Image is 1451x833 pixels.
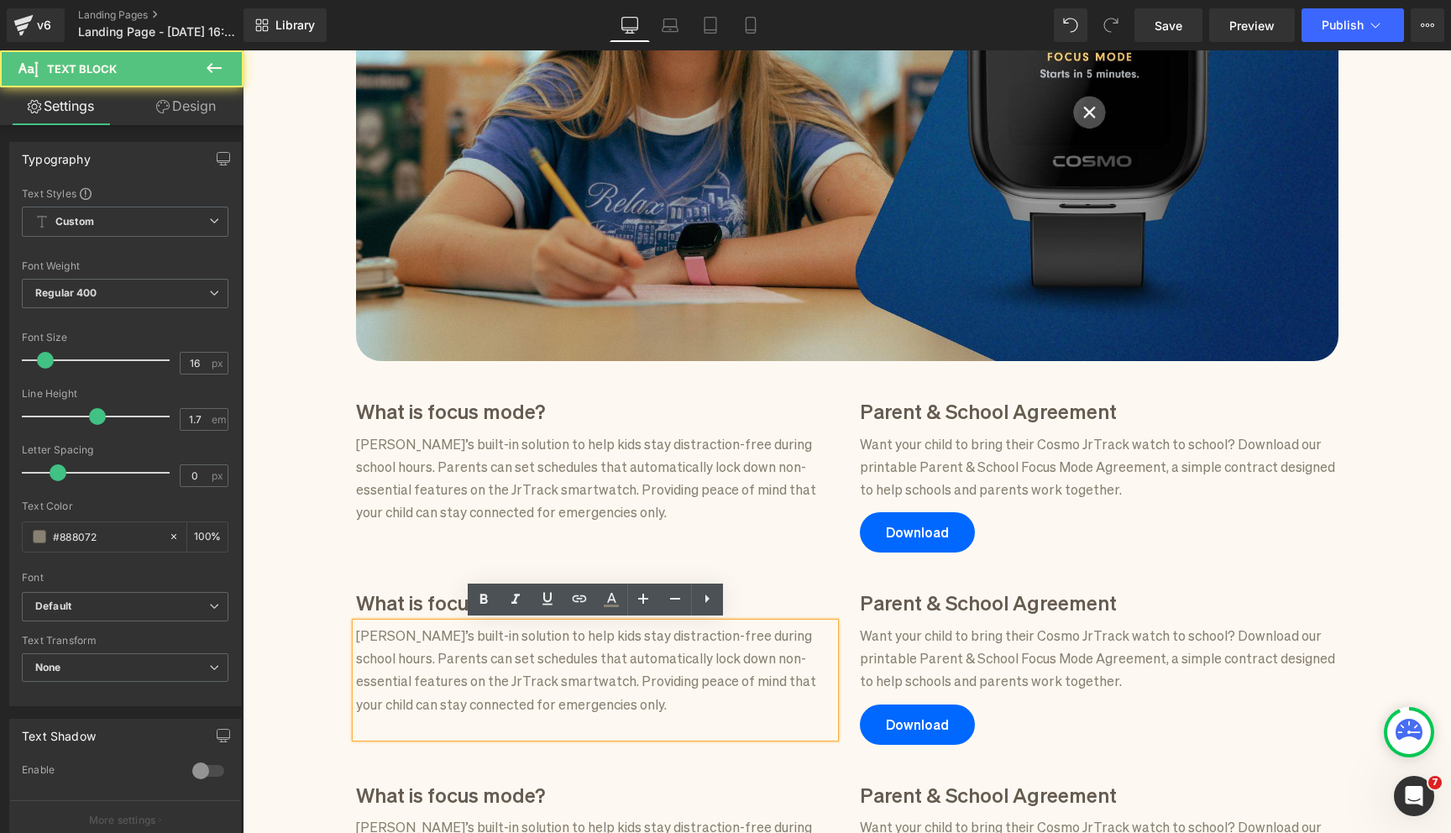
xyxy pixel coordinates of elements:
a: Design [125,87,247,125]
a: Download [617,462,732,502]
b: Custom [55,215,94,229]
span: Text Block [47,62,117,76]
p: Want your child to bring their Cosmo JrTrack watch to school? Download our printable Parent & Sch... [617,573,1096,642]
p: Want your child to bring their Cosmo JrTrack watch to school? Download our printable Parent & Sch... [617,381,1096,450]
div: Font [22,572,228,584]
div: Font Weight [22,260,228,272]
div: Text Transform [22,635,228,647]
span: Download [643,663,706,684]
div: Font Size [22,332,228,343]
a: v6 [7,8,65,42]
span: Download [643,471,706,491]
p: [PERSON_NAME]’s built-in solution to help kids stay distraction-free during school hours. Parents... [113,381,592,473]
div: Text Styles [22,186,228,200]
a: Desktop [610,8,650,42]
a: Tablet [690,8,731,42]
div: Line Height [22,388,228,400]
button: Undo [1054,8,1087,42]
b: Regular 400 [35,286,97,299]
span: 7 [1428,776,1442,789]
p: More settings [89,813,156,828]
h3: What is focus mode? [113,346,592,375]
a: Download [617,654,732,694]
h3: Parent & School Agreement [617,346,1096,375]
b: None [35,661,61,673]
a: Landing Pages [78,8,271,22]
div: Typography [22,143,91,166]
span: Library [275,18,315,33]
p: Want your child to bring their Cosmo JrTrack watch to school? Download our printable Parent & Sch... [617,764,1096,833]
span: Publish [1322,18,1364,32]
h3: Parent & School Agreement [617,730,1096,758]
div: Enable [22,763,175,781]
p: [PERSON_NAME]’s built-in solution to help kids stay distraction-free during school hours. Parents... [113,573,592,664]
input: Color [53,527,160,546]
div: v6 [34,14,55,36]
button: Redo [1094,8,1128,42]
h3: What is focus mode? [113,537,592,566]
a: New Library [244,8,327,42]
a: Preview [1209,8,1295,42]
div: Letter Spacing [22,444,228,456]
button: More [1411,8,1444,42]
div: Text Color [22,500,228,512]
h3: What is focus mode? [113,730,592,758]
button: Publish [1302,8,1404,42]
span: Preview [1229,17,1275,34]
span: px [212,358,226,369]
a: Mobile [731,8,771,42]
div: % [187,522,228,552]
div: Text Shadow [22,720,96,743]
i: Default [35,600,71,614]
span: Landing Page - [DATE] 16:45:46 [78,25,239,39]
h3: Parent & School Agreement [617,537,1096,566]
a: Laptop [650,8,690,42]
span: em [212,414,226,425]
iframe: Intercom live chat [1394,776,1434,816]
span: px [212,470,226,481]
span: Save [1155,17,1182,34]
